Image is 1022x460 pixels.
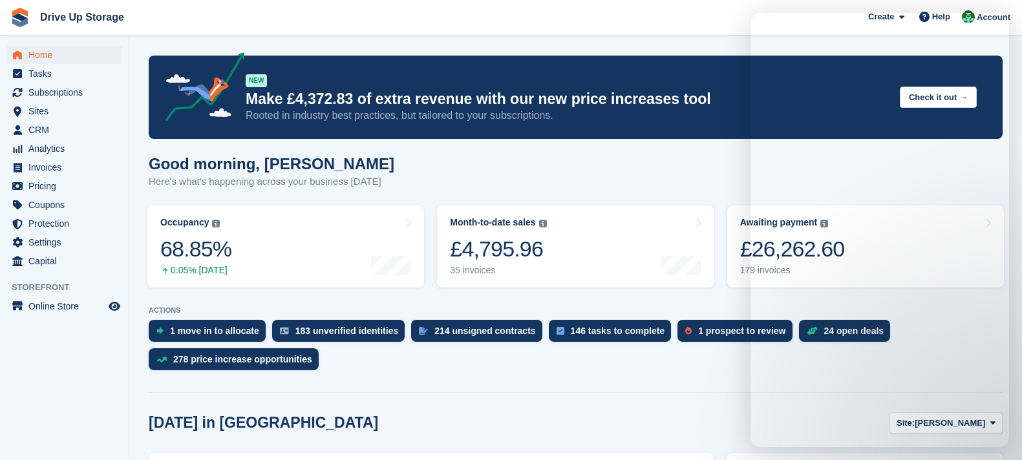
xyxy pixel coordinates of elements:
img: prospect-51fa495bee0391a8d652442698ab0144808aea92771e9ea1ae160a38d050c398.svg [685,327,692,335]
a: Drive Up Storage [35,6,129,28]
span: Subscriptions [28,83,106,101]
a: menu [6,177,122,195]
img: task-75834270c22a3079a89374b754ae025e5fb1db73e45f91037f5363f120a921f8.svg [557,327,564,335]
a: menu [6,233,122,251]
span: Storefront [12,281,129,294]
p: Rooted in industry best practices, but tailored to your subscriptions. [246,109,889,123]
h2: [DATE] in [GEOGRAPHIC_DATA] [149,414,378,432]
div: 68.85% [160,236,231,262]
a: menu [6,121,122,139]
img: price_increase_opportunities-93ffe204e8149a01c8c9dc8f82e8f89637d9d84a8eef4429ea346261dce0b2c0.svg [156,357,167,362]
span: Invoices [28,158,106,176]
img: Camille [962,10,975,23]
span: CRM [28,121,106,139]
span: Help [932,10,950,23]
span: Pricing [28,177,106,195]
a: Month-to-date sales £4,795.96 35 invoices [437,205,714,287]
a: Preview store [107,298,122,314]
div: £26,262.60 [740,236,845,262]
div: Occupancy [160,217,209,228]
a: 183 unverified identities [272,320,412,348]
p: Make £4,372.83 of extra revenue with our new price increases tool [246,90,889,109]
a: menu [6,297,122,315]
img: move_ins_to_allocate_icon-fdf77a2bb77ea45bf5b3d319d69a93e2d87916cf1d5bf7949dd705db3b84f3ca.svg [156,327,164,335]
a: menu [6,158,122,176]
p: Here's what's happening across your business [DATE] [149,174,394,189]
div: 179 invoices [740,265,845,276]
span: Sites [28,102,106,120]
img: icon-info-grey-7440780725fd019a000dd9b08b2336e03edf1995a4989e88bcd33f0948082b44.svg [539,220,547,227]
p: ACTIONS [149,306,1003,315]
div: 0.05% [DATE] [160,265,231,276]
a: Awaiting payment £26,262.60 179 invoices [727,205,1004,287]
a: 1 move in to allocate [149,320,272,348]
div: 1 prospect to review [698,326,785,336]
a: Occupancy 68.85% 0.05% [DATE] [147,205,424,287]
img: contract_signature_icon-13c848040528278c33f63329250d36e43548de30e8caae1d1a13099fd9432cc5.svg [419,327,428,335]
div: 183 unverified identities [295,326,399,336]
a: menu [6,214,122,233]
div: Awaiting payment [740,217,818,228]
img: verify_identity-adf6edd0f0f0b5bbfe63781bf79b02c33cf7c696d77639b501bdc392416b5a36.svg [280,327,289,335]
a: menu [6,102,122,120]
a: menu [6,140,122,158]
span: Analytics [28,140,106,158]
a: menu [6,196,122,214]
iframe: Intercom live chat [751,13,1009,447]
div: £4,795.96 [450,236,546,262]
a: menu [6,46,122,64]
span: Create [868,10,894,23]
span: Home [28,46,106,64]
div: 146 tasks to complete [571,326,665,336]
a: menu [6,65,122,83]
span: Coupons [28,196,106,214]
img: price-adjustments-announcement-icon-8257ccfd72463d97f412b2fc003d46551f7dbcb40ab6d574587a9cd5c0d94... [154,52,245,126]
div: 1 move in to allocate [170,326,259,336]
span: Online Store [28,297,106,315]
a: 214 unsigned contracts [411,320,548,348]
span: Tasks [28,65,106,83]
div: 214 unsigned contracts [434,326,535,336]
span: Settings [28,233,106,251]
a: 146 tasks to complete [549,320,678,348]
a: 1 prospect to review [677,320,798,348]
img: icon-info-grey-7440780725fd019a000dd9b08b2336e03edf1995a4989e88bcd33f0948082b44.svg [212,220,220,227]
div: 278 price increase opportunities [173,354,312,364]
div: 35 invoices [450,265,546,276]
div: Month-to-date sales [450,217,535,228]
span: Account [977,11,1010,24]
a: menu [6,83,122,101]
h1: Good morning, [PERSON_NAME] [149,155,394,172]
span: Protection [28,214,106,233]
span: Capital [28,252,106,270]
div: NEW [246,74,267,87]
img: stora-icon-8386f47178a22dfd0bd8f6a31ec36ba5ce8667c1dd55bd0f319d3a0aa187defe.svg [10,8,30,27]
a: 278 price increase opportunities [149,348,325,377]
a: menu [6,252,122,270]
